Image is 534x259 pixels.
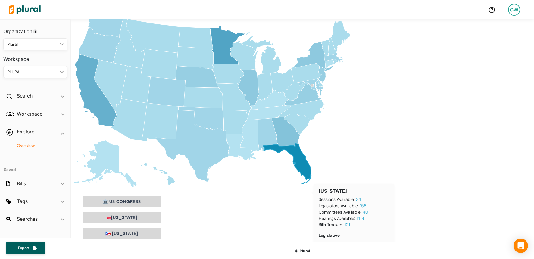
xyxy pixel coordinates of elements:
h2: Explore [17,128,34,135]
small: © Plural [295,249,310,253]
div: GW [508,4,520,16]
h2: Search [17,92,33,99]
div: Bills Tracked: [319,222,389,228]
div: Legislators Available: [319,203,389,209]
button: [US_STATE] [83,212,161,223]
div: Open Intercom Messenger [514,239,528,253]
h3: [US_STATE] [319,188,389,194]
h2: Searches [17,216,38,222]
h2: Workspace [17,111,42,117]
div: Plural [7,41,58,48]
div: Committees Available: [319,209,389,215]
button: 🇵🇷 [US_STATE] [83,228,161,239]
h3: Organization [3,23,67,36]
a: GW [503,1,525,18]
a: 101 [343,222,350,227]
div: Sessions Available: [319,196,389,203]
button: 🏛️ US Congress [83,196,161,207]
div: PLURAL [7,69,58,75]
div: Hearings Available: [319,215,389,222]
a: Legislature Website [319,241,357,246]
h2: Bills [17,180,26,187]
button: Export [6,242,45,254]
h2: Tags [17,198,28,204]
div: Tooltip anchor [33,29,38,34]
img: Flag of Washington, D.C. [107,216,111,220]
a: 40 [363,209,368,215]
a: 158 [360,203,367,208]
a: 1418 [356,216,364,221]
h4: Saved [0,159,70,174]
span: Export [14,245,33,251]
h3: Workspace [3,50,67,64]
h4: Legislative [319,233,389,238]
a: 34 [356,197,361,202]
a: Overview [9,143,64,148]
